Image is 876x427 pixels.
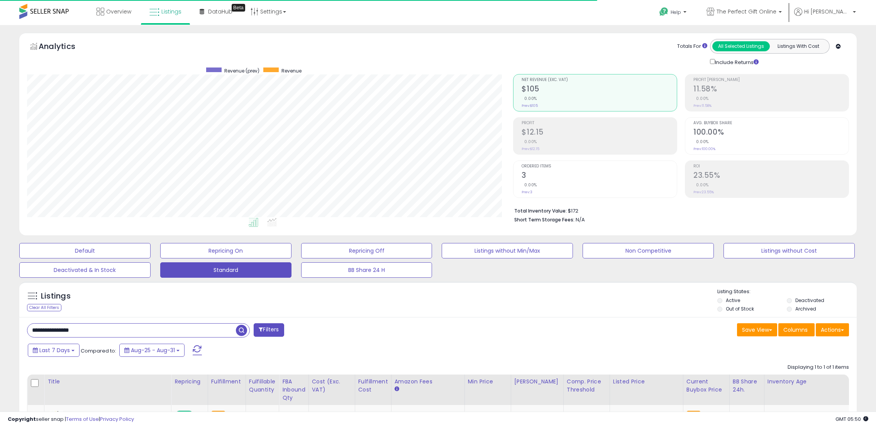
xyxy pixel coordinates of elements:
span: Profit [522,121,677,125]
small: 0.00% [693,139,709,145]
div: seller snap | | [8,416,134,423]
span: 34.97 [703,410,717,418]
button: Actions [816,323,849,336]
span: Profit [PERSON_NAME] [693,78,849,82]
small: 0.00% [693,96,709,101]
small: FBA [686,411,701,419]
small: 0.00% [693,182,709,188]
small: Prev: $12.15 [522,147,539,151]
button: All Selected Listings [712,41,770,51]
span: Aug-25 - Aug-31 [131,346,175,354]
label: Active [726,297,740,304]
a: Terms of Use [66,415,99,423]
a: Help [653,1,694,25]
b: Listed Price: [613,410,648,418]
span: Overview [106,8,131,15]
button: Listings With Cost [769,41,827,51]
small: Prev: 100.00% [693,147,715,151]
span: Last 7 Days [39,346,70,354]
strong: Copyright [8,415,36,423]
small: Prev: 11.58% [693,103,712,108]
div: Amazon Fees [395,378,461,386]
small: Prev: 3 [522,190,532,194]
div: Displaying 1 to 1 of 1 items [788,364,849,371]
div: Title [47,378,168,386]
div: Clear All Filters [27,304,61,311]
button: Listings without Cost [724,243,855,258]
span: N/A [576,216,585,223]
b: Total Inventory Value: [514,208,567,214]
h2: 23.55% [693,171,849,181]
div: Tooltip anchor [232,4,245,12]
label: Out of Stock [726,305,754,312]
div: Listed Price [613,378,680,386]
div: Fulfillment [211,378,242,386]
span: Compared to: [81,347,116,354]
small: FBA [211,411,225,419]
span: Columns [783,326,808,334]
span: ROI [693,164,849,169]
div: Fulfillable Quantity [249,378,276,394]
span: DataHub [208,8,232,15]
span: Inv. Age [DEMOGRAPHIC_DATA]: [783,411,854,425]
div: 9.22 [358,411,385,418]
span: 2025-09-10 05:50 GMT [835,415,868,423]
small: Prev: $105 [522,103,538,108]
div: 12% [395,411,459,418]
div: 6 [249,411,273,418]
div: 34.97 [567,411,604,418]
h2: $105 [522,84,677,95]
button: Non Competitive [583,243,714,258]
div: Inventory Age [768,378,856,386]
small: Prev: 23.55% [693,190,714,194]
p: Listing States: [717,288,857,295]
button: Save View [737,323,777,336]
a: 17.20 [312,410,324,418]
button: Aug-25 - Aug-31 [119,344,185,357]
b: Honeycombs Le Jeu The Game [65,411,159,420]
div: Cost (Exc. VAT) [312,378,352,394]
span: Net Revenue (Exc. VAT) [522,78,677,82]
span: Revenue (prev) [224,68,259,74]
small: 0.00% [522,96,537,101]
div: [PERSON_NAME] [514,378,560,386]
button: BB Share 24 H [301,262,432,278]
b: Short Term Storage Fees: [514,216,574,223]
button: Repricing Off [301,243,432,258]
span: Revenue [281,68,302,74]
button: Deactivated & In Stock [19,262,151,278]
a: Privacy Policy [100,415,134,423]
h5: Analytics [39,41,90,54]
small: Amazon Fees. [395,386,399,393]
button: Last 7 Days [28,344,80,357]
button: Repricing On [160,243,291,258]
div: 4 [282,411,303,418]
span: The Perfect Gift Online [717,8,776,15]
li: $172 [514,206,843,215]
div: Comp. Price Threshold [567,378,607,394]
h2: $12.15 [522,128,677,138]
button: Filters [254,323,284,337]
div: Repricing [175,378,205,386]
div: Totals For [677,43,707,50]
a: 39.99 [514,410,528,418]
div: $34.97 [613,411,677,418]
div: Fulfillment Cost [358,378,388,394]
div: Min Price [468,378,508,386]
a: Hi [PERSON_NAME] [794,8,856,25]
h2: 3 [522,171,677,181]
h2: 100.00% [693,128,849,138]
div: FBA inbound Qty [282,378,305,402]
div: Current Buybox Price [686,378,726,394]
div: BB Share 24h. [733,378,761,394]
span: Help [671,9,681,15]
img: 41Jrv9LiKcL._SL40_.jpg [49,411,63,426]
span: Listings [161,8,181,15]
i: Get Help [659,7,669,17]
label: Archived [795,305,816,312]
a: 34.31 [468,410,481,418]
button: Standard [160,262,291,278]
button: Default [19,243,151,258]
label: Deactivated [795,297,824,304]
span: Avg. Buybox Share [693,121,849,125]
